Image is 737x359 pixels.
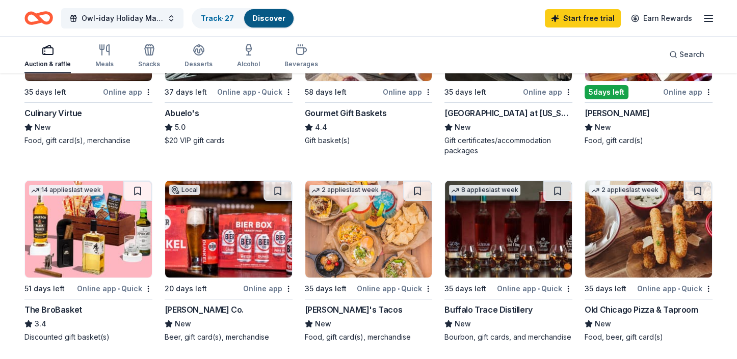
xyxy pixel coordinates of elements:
[165,283,207,295] div: 20 days left
[237,40,260,73] button: Alcohol
[305,181,432,278] img: Image for Torchy's Tacos
[589,185,661,196] div: 2 applies last week
[585,135,713,146] div: Food, gift card(s)
[523,86,572,98] div: Online app
[444,107,572,119] div: [GEOGRAPHIC_DATA] at [US_STATE][GEOGRAPHIC_DATA]
[663,86,713,98] div: Online app
[252,14,285,22] a: Discover
[35,318,46,330] span: 3.4
[61,8,183,29] button: Owl-iday Holiday Market for Olathe West Families in Need
[637,282,713,295] div: Online app Quick
[357,282,432,295] div: Online app Quick
[103,86,152,98] div: Online app
[545,9,621,27] a: Start free trial
[497,282,572,295] div: Online app Quick
[165,107,199,119] div: Abuelo's
[585,283,626,295] div: 35 days left
[24,86,66,98] div: 35 days left
[201,14,234,22] a: Track· 27
[315,318,331,330] span: New
[595,318,611,330] span: New
[24,135,152,146] div: Food, gift card(s), merchandise
[585,181,712,278] img: Image for Old Chicago Pizza & Taproom
[444,86,486,98] div: 35 days left
[25,181,152,278] img: Image for The BroBasket
[35,121,51,133] span: New
[165,181,292,278] img: Image for KC Bier Co.
[175,121,186,133] span: 5.0
[118,285,120,293] span: •
[95,60,114,68] div: Meals
[315,121,327,133] span: 4.4
[24,303,82,316] div: The BroBasket
[305,135,433,146] div: Gift basket(s)
[165,332,293,342] div: Beer, gift card(s), merchandise
[24,40,71,73] button: Auction & raffle
[305,107,387,119] div: Gourmet Gift Baskets
[444,283,486,295] div: 35 days left
[243,282,293,295] div: Online app
[455,121,471,133] span: New
[138,60,160,68] div: Snacks
[444,180,572,342] a: Image for Buffalo Trace Distillery8 applieslast week35 days leftOnline app•QuickBuffalo Trace Dis...
[585,303,698,316] div: Old Chicago Pizza & Taproom
[284,40,318,73] button: Beverages
[165,303,244,316] div: [PERSON_NAME] Co.
[24,6,53,30] a: Home
[305,180,433,342] a: Image for Torchy's Tacos2 applieslast week35 days leftOnline app•Quick[PERSON_NAME]'s TacosNewFoo...
[24,107,82,119] div: Culinary Virtue
[661,44,713,65] button: Search
[77,282,152,295] div: Online app Quick
[585,180,713,342] a: Image for Old Chicago Pizza & Taproom2 applieslast week35 days leftOnline app•QuickOld Chicago Pi...
[398,285,400,293] span: •
[185,40,213,73] button: Desserts
[24,332,152,342] div: Discounted gift basket(s)
[185,60,213,68] div: Desserts
[383,86,432,98] div: Online app
[595,121,611,133] span: New
[165,180,293,342] a: Image for KC Bier Co.Local20 days leftOnline app[PERSON_NAME] Co.NewBeer, gift card(s), merchandise
[585,107,649,119] div: [PERSON_NAME]
[449,185,520,196] div: 8 applies last week
[169,185,200,195] div: Local
[305,332,433,342] div: Food, gift card(s), merchandise
[679,48,704,61] span: Search
[165,86,207,98] div: 37 days left
[175,318,191,330] span: New
[444,135,572,156] div: Gift certificates/accommodation packages
[538,285,540,293] span: •
[24,283,65,295] div: 51 days left
[138,40,160,73] button: Snacks
[585,332,713,342] div: Food, beer, gift card(s)
[309,185,381,196] div: 2 applies last week
[678,285,680,293] span: •
[82,12,163,24] span: Owl-iday Holiday Market for Olathe West Families in Need
[284,60,318,68] div: Beverages
[165,135,293,146] div: $20 VIP gift cards
[24,60,71,68] div: Auction & raffle
[305,303,403,316] div: [PERSON_NAME]'s Tacos
[258,88,260,96] span: •
[237,60,260,68] div: Alcohol
[24,180,152,342] a: Image for The BroBasket14 applieslast week51 days leftOnline app•QuickThe BroBasket3.4Discounted ...
[217,86,293,98] div: Online app Quick
[445,181,572,278] img: Image for Buffalo Trace Distillery
[95,40,114,73] button: Meals
[192,8,295,29] button: Track· 27Discover
[305,86,347,98] div: 58 days left
[444,303,532,316] div: Buffalo Trace Distillery
[305,283,347,295] div: 35 days left
[444,332,572,342] div: Bourbon, gift cards, and merchandise
[455,318,471,330] span: New
[625,9,698,27] a: Earn Rewards
[585,85,628,99] div: 5 days left
[29,185,103,196] div: 14 applies last week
